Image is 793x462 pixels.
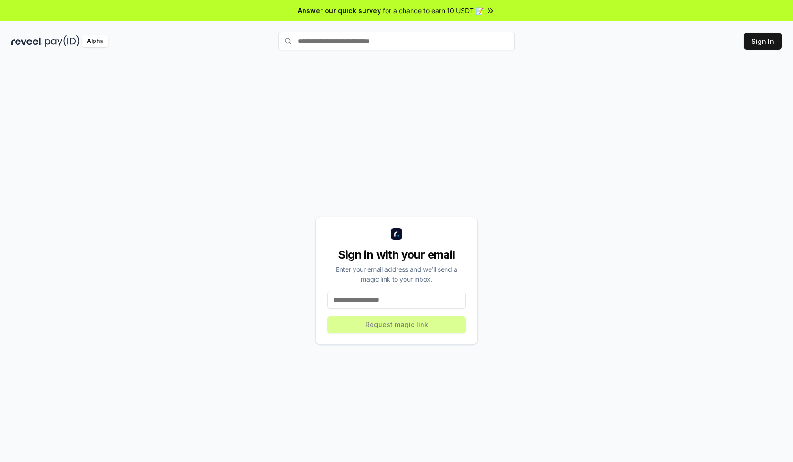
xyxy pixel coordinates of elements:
[45,35,80,47] img: pay_id
[327,247,466,262] div: Sign in with your email
[744,33,782,50] button: Sign In
[383,6,484,16] span: for a chance to earn 10 USDT 📝
[82,35,108,47] div: Alpha
[298,6,381,16] span: Answer our quick survey
[391,228,402,240] img: logo_small
[327,264,466,284] div: Enter your email address and we’ll send a magic link to your inbox.
[11,35,43,47] img: reveel_dark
